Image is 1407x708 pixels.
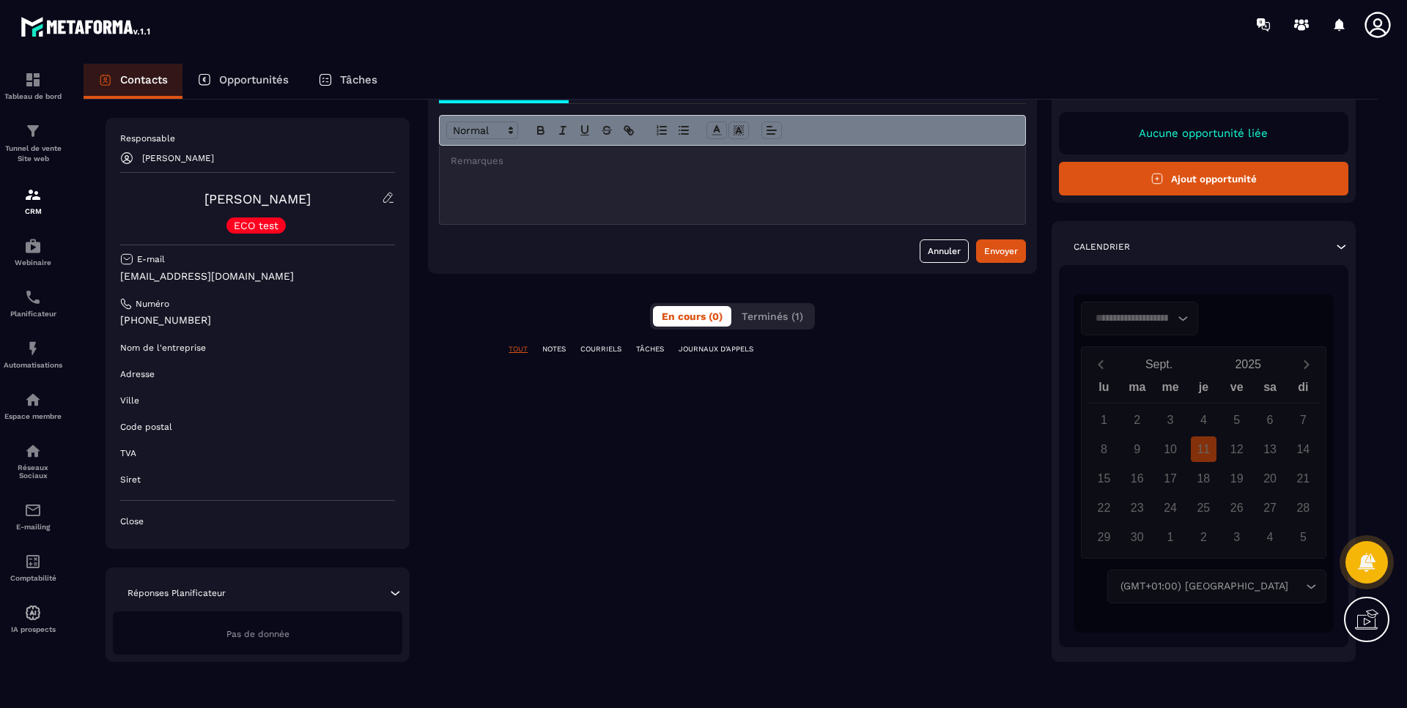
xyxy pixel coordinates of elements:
img: scheduler [24,288,42,306]
img: social-network [24,442,42,460]
p: Tunnel de vente Site web [4,144,62,164]
p: [PERSON_NAME] [142,153,214,163]
p: Siret [120,474,141,485]
button: En cours (0) [653,306,731,327]
a: formationformationTunnel de vente Site web [4,111,62,175]
a: formationformationCRM [4,175,62,226]
img: email [24,502,42,519]
p: TÂCHES [636,344,664,354]
a: automationsautomationsEspace membre [4,380,62,431]
a: social-networksocial-networkRéseaux Sociaux [4,431,62,491]
p: Code postal [120,421,172,433]
a: emailemailE-mailing [4,491,62,542]
p: Réponses Planificateur [128,587,226,599]
img: formation [24,122,42,140]
p: Adresse [120,368,155,380]
p: ECO test [234,220,278,231]
img: accountant [24,553,42,570]
p: [PHONE_NUMBER] [120,313,395,327]
p: Ville [120,395,139,406]
button: Envoyer [976,239,1026,263]
p: Aucune opportunité liée [1074,127,1334,140]
button: Ajout opportunité [1059,162,1348,195]
a: [PERSON_NAME] [204,191,311,206]
p: Responsable [120,133,395,144]
span: En cours (0) [662,310,723,322]
p: NOTES [542,344,566,354]
p: Espace membre [4,412,62,420]
p: Automatisations [4,361,62,369]
p: Tâches [340,73,377,86]
p: Tableau de bord [4,92,62,100]
a: automationsautomationsWebinaire [4,226,62,277]
p: JOURNAUX D'APPELS [679,344,753,354]
p: IA prospects [4,625,62,633]
button: Terminés (1) [733,306,812,327]
p: Close [120,515,395,527]
p: Réseaux Sociaux [4,463,62,480]
span: Pas de donnée [226,629,289,639]
img: formation [24,71,42,89]
p: E-mailing [4,523,62,531]
a: schedulerschedulerPlanificateur [4,277,62,329]
p: Numéro [136,298,169,310]
p: Calendrier [1074,241,1130,253]
p: Contacts [120,73,168,86]
p: TOUT [509,344,528,354]
p: [EMAIL_ADDRESS][DOMAIN_NAME] [120,269,395,283]
p: TVA [120,447,136,459]
p: CRM [4,207,62,215]
img: formation [24,186,42,204]
button: Annuler [920,239,969,263]
p: Webinaire [4,258,62,267]
p: Opportunités [219,73,289,86]
p: Planificateur [4,310,62,318]
div: Envoyer [984,244,1018,258]
a: accountantaccountantComptabilité [4,542,62,593]
p: Comptabilité [4,574,62,582]
p: COURRIELS [580,344,621,354]
a: Opportunités [182,64,303,99]
span: Terminés (1) [742,310,803,322]
a: automationsautomationsAutomatisations [4,329,62,380]
a: Contacts [84,64,182,99]
p: E-mail [137,253,165,265]
img: logo [21,13,152,40]
a: Tâches [303,64,392,99]
a: formationformationTableau de bord [4,60,62,111]
img: automations [24,604,42,622]
img: automations [24,340,42,357]
img: automations [24,237,42,255]
p: Nom de l'entreprise [120,342,206,354]
img: automations [24,391,42,409]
